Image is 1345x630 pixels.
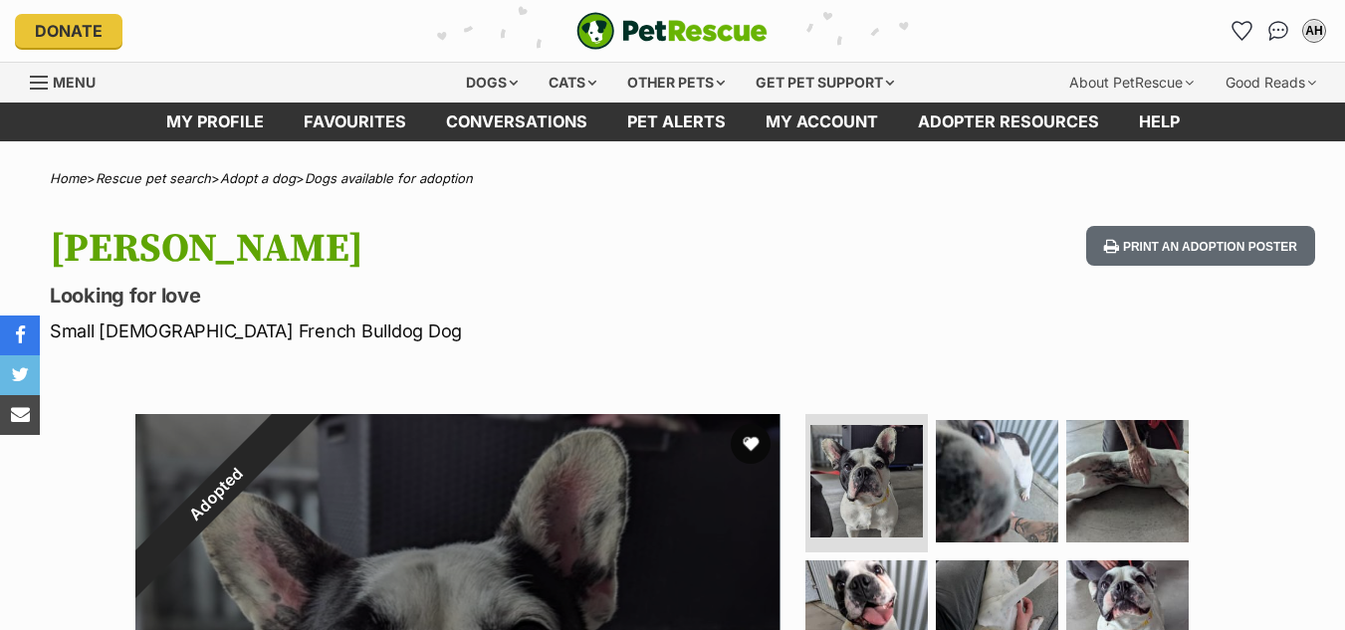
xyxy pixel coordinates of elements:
[220,170,296,186] a: Adopt a dog
[576,12,768,50] img: logo-e224e6f780fb5917bec1dbf3a21bbac754714ae5b6737aabdf751b685950b380.svg
[50,317,821,344] p: Small [DEMOGRAPHIC_DATA] French Bulldog Dog
[1119,103,1200,141] a: Help
[30,63,110,99] a: Menu
[607,103,746,141] a: Pet alerts
[746,103,898,141] a: My account
[426,103,607,141] a: conversations
[1304,21,1324,41] div: AH
[53,74,96,91] span: Menu
[96,170,211,186] a: Rescue pet search
[898,103,1119,141] a: Adopter resources
[535,63,610,103] div: Cats
[50,226,821,272] h1: [PERSON_NAME]
[146,103,284,141] a: My profile
[1086,226,1315,267] button: Print an adoption poster
[731,424,771,464] button: favourite
[1212,63,1330,103] div: Good Reads
[284,103,426,141] a: Favourites
[452,63,532,103] div: Dogs
[810,425,923,537] img: Photo of Lollie
[576,12,768,50] a: PetRescue
[50,282,821,310] p: Looking for love
[742,63,908,103] div: Get pet support
[1227,15,1258,47] a: Favourites
[1055,63,1208,103] div: About PetRescue
[1066,420,1189,542] img: Photo of Lollie
[613,63,739,103] div: Other pets
[1227,15,1330,47] ul: Account quick links
[15,14,122,48] a: Donate
[305,170,473,186] a: Dogs available for adoption
[1262,15,1294,47] a: Conversations
[50,170,87,186] a: Home
[1298,15,1330,47] button: My account
[90,368,341,620] div: Adopted
[936,420,1058,542] img: Photo of Lollie
[1268,21,1289,41] img: chat-41dd97257d64d25036548639549fe6c8038ab92f7586957e7f3b1b290dea8141.svg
